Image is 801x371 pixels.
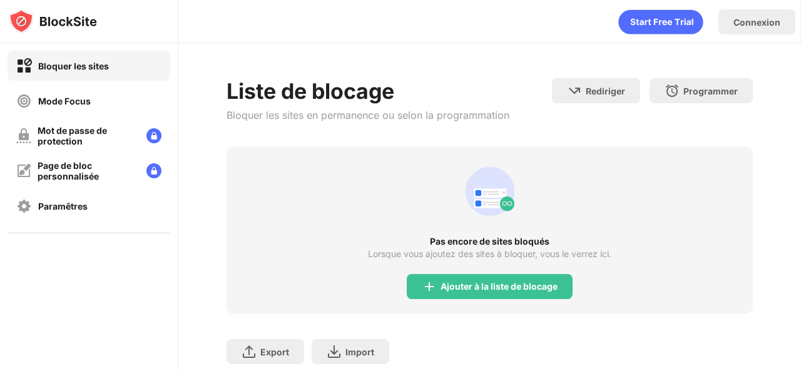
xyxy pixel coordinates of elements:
img: lock-menu.svg [146,128,161,143]
div: Page de bloc personnalisée [38,160,136,181]
div: Pas encore de sites bloqués [227,236,753,246]
div: Export [260,347,289,357]
div: Programmer [683,86,738,96]
div: Mot de passe de protection [38,125,136,146]
img: logo-blocksite.svg [9,9,97,34]
div: animation [618,9,703,34]
div: Connexion [733,17,780,28]
img: password-protection-off.svg [16,128,31,143]
div: Ajouter à la liste de blocage [441,282,558,292]
img: block-on.svg [16,58,32,74]
img: lock-menu.svg [146,163,161,178]
div: Lorsque vous ajoutez des sites à bloquer, vous le verrez ici. [368,249,611,259]
div: Bloquer les sites [38,61,109,71]
img: customize-block-page-off.svg [16,163,31,178]
div: Mode Focus [38,96,91,106]
div: Bloquer les sites en permanence ou selon la programmation [227,109,509,121]
img: focus-off.svg [16,93,32,109]
div: Paramêtres [38,201,88,211]
div: animation [460,161,520,221]
div: Import [345,347,374,357]
img: settings-off.svg [16,198,32,214]
div: Rediriger [586,86,625,96]
div: Liste de blocage [227,78,509,104]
